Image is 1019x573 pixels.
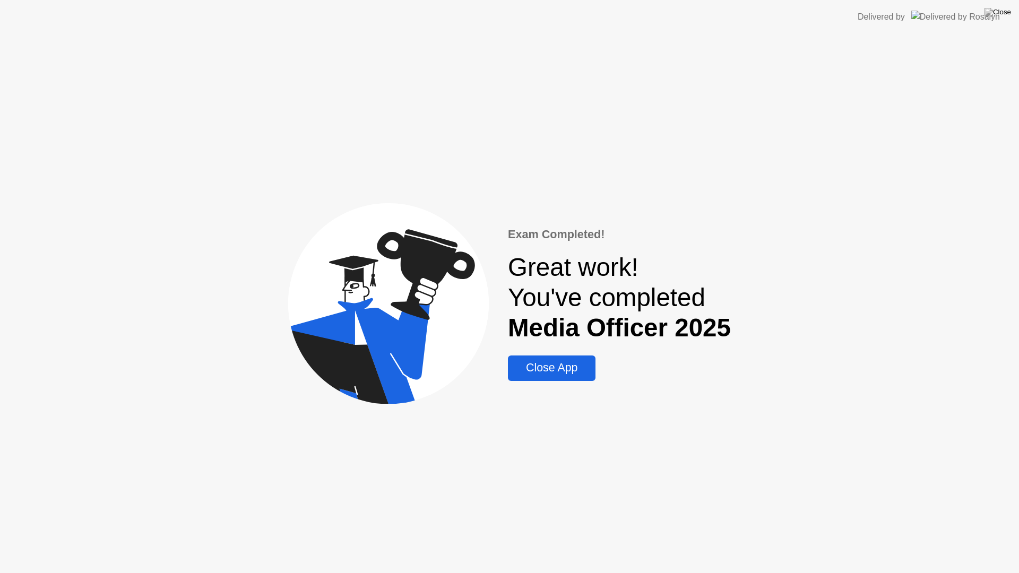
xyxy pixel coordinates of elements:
b: Media Officer 2025 [508,314,731,342]
div: Great work! You've completed [508,252,731,343]
button: Close App [508,355,595,381]
img: Delivered by Rosalyn [911,11,1000,23]
img: Close [985,8,1011,16]
div: Delivered by [858,11,905,23]
div: Exam Completed! [508,226,731,243]
div: Close App [511,361,592,375]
